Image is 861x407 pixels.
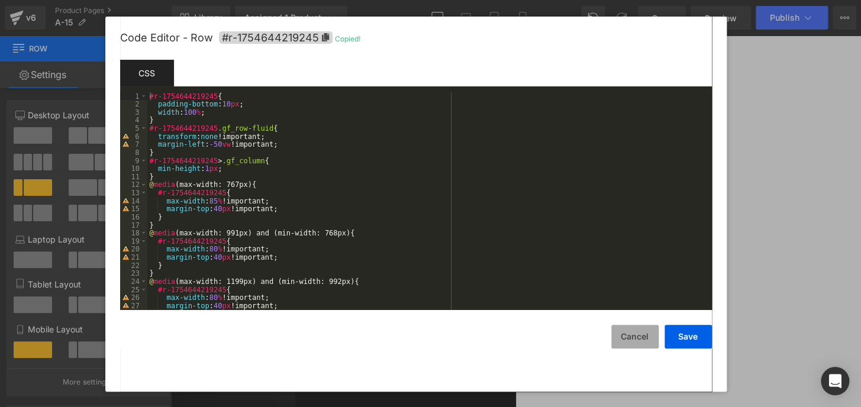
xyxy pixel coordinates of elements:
[120,286,147,294] div: 25
[120,164,147,173] div: 10
[120,253,147,261] div: 21
[665,325,712,348] button: Save
[120,108,147,117] div: 3
[120,205,147,213] div: 15
[120,157,147,165] div: 9
[120,269,147,277] div: 23
[120,140,147,148] div: 7
[120,245,147,253] div: 20
[120,293,147,302] div: 26
[120,31,213,44] span: Code Editor - Row
[120,229,147,237] div: 18
[821,367,849,395] div: Open Intercom Messenger
[120,173,147,181] div: 11
[120,180,147,189] div: 12
[611,325,659,348] button: Cancel
[120,133,147,141] div: 6
[120,100,147,108] div: 2
[120,60,174,86] div: CSS
[120,261,147,270] div: 22
[219,31,333,44] span: Click to copy
[120,92,147,101] div: 1
[120,277,147,286] div: 24
[335,34,360,43] span: Copied!
[120,197,147,205] div: 14
[120,213,147,221] div: 16
[120,116,147,124] div: 4
[120,148,147,157] div: 8
[120,302,147,310] div: 27
[120,189,147,197] div: 13
[120,221,147,230] div: 17
[120,124,147,133] div: 5
[120,237,147,246] div: 19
